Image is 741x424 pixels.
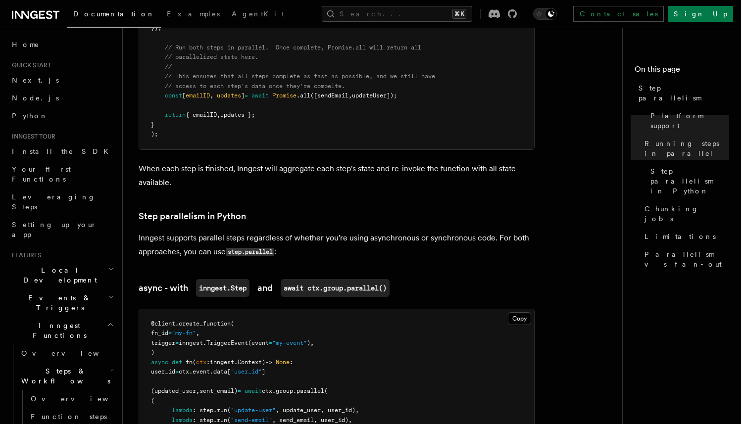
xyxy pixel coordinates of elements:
[151,387,196,394] span: (updated_user
[227,368,231,375] span: [
[172,330,196,336] span: "my-fn"
[639,83,729,103] span: Step parallelism
[12,40,40,49] span: Home
[348,92,352,99] span: ,
[12,94,59,102] span: Node.js
[165,44,421,51] span: // Run both steps in parallel. Once complete, Promise.all will return all
[165,63,172,70] span: //
[646,162,729,200] a: Step parallelism in Python
[12,221,97,238] span: Setting up your app
[186,359,193,366] span: fn
[151,131,158,138] span: );
[644,232,716,241] span: Limitations
[533,8,557,20] button: Toggle dark mode
[262,368,265,375] span: ]
[161,3,226,27] a: Examples
[193,368,210,375] span: event
[220,111,255,118] span: updates };
[641,135,729,162] a: Running steps in parallel
[641,200,729,228] a: Chunking jobs
[12,193,96,211] span: Leveraging Steps
[210,359,234,366] span: inngest
[324,387,328,394] span: (
[281,279,390,297] code: await ctx.group.parallel()
[238,387,241,394] span: =
[139,162,535,189] p: When each step is finished, Inngest will aggregate each step's state and re-invoke the function w...
[151,368,175,375] span: user_id
[73,10,155,18] span: Documentation
[179,339,206,346] span: inngest.
[646,107,729,135] a: Platform support
[641,228,729,245] a: Limitations
[265,359,272,366] span: ->
[322,6,472,22] button: Search...⌘K
[8,321,107,340] span: Inngest Functions
[182,92,186,99] span: [
[196,330,199,336] span: ,
[151,25,161,32] span: });
[248,339,269,346] span: (event
[217,111,220,118] span: ,
[227,407,231,414] span: (
[8,261,116,289] button: Local Development
[307,339,314,346] span: ),
[67,3,161,28] a: Documentation
[167,10,220,18] span: Examples
[151,339,175,346] span: trigger
[8,188,116,216] a: Leveraging Steps
[352,92,397,99] span: updateUser]);
[231,407,276,414] span: "update-user"
[172,407,193,414] span: lambda
[272,92,296,99] span: Promise
[644,204,729,224] span: Chunking jobs
[262,387,272,394] span: ctx
[196,359,206,366] span: ctx
[269,339,272,346] span: =
[17,344,116,362] a: Overview
[8,317,116,344] button: Inngest Functions
[8,289,116,317] button: Events & Triggers
[296,92,310,99] span: .all
[231,417,272,424] span: "send-email"
[232,10,284,18] span: AgentKit
[196,279,249,297] code: inngest.Step
[641,245,729,273] a: Parallelism vs fan-out
[165,73,435,80] span: // This ensures that all steps complete as fast as possible, and we still have
[8,61,51,69] span: Quick start
[165,53,258,60] span: // parallelized state here.
[175,339,179,346] span: =
[8,142,116,160] a: Install the SDK
[210,92,213,99] span: ,
[175,368,179,375] span: =
[139,231,535,259] p: Inngest supports parallel steps regardless of whether you're using asynchronous or synchronous co...
[644,249,729,269] span: Parallelism vs fan-out
[245,92,248,99] span: =
[31,395,133,403] span: Overview
[296,387,324,394] span: parallel
[8,216,116,243] a: Setting up your app
[179,320,231,327] span: create_function
[644,139,729,158] span: Running steps in parallel
[217,92,241,99] span: updates
[217,407,227,414] span: run
[21,349,123,357] span: Overview
[231,368,262,375] span: "user_id"
[231,320,234,327] span: (
[151,330,168,336] span: fn_id
[310,92,348,99] span: ([sendEmail
[27,390,116,408] a: Overview
[226,248,274,256] code: step.parallel
[151,121,154,128] span: }
[272,417,352,424] span: , send_email, user_id),
[193,417,217,424] span: : step.
[241,92,245,99] span: ]
[668,6,733,22] a: Sign Up
[452,9,466,19] kbd: ⌘K
[151,359,168,366] span: async
[650,166,729,196] span: Step parallelism in Python
[650,111,729,131] span: Platform support
[276,359,290,366] span: None
[217,417,227,424] span: run
[206,339,248,346] span: TriggerEvent
[193,407,217,414] span: : step.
